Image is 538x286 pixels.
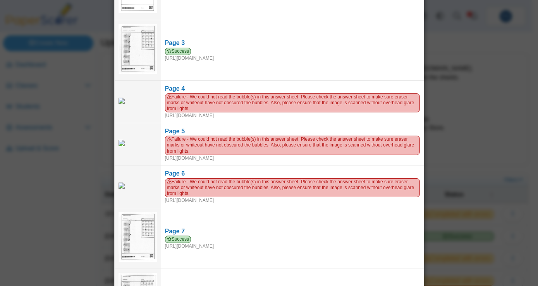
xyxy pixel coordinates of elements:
[161,165,424,208] a: Page 6 Failure - We could not read the bubble(s) in this answer sheet. Please check the answer sh...
[165,127,420,136] div: Page 5
[165,84,420,93] div: Page 4
[119,98,157,104] img: web_7SV8DORTPLHR50kSaum59oWoHIryz21SP8pudEGs_SEPTEMBER_19_2025T19_58_36_473000000.jpg
[165,178,420,197] span: Failure - We could not read the bubble(s) in this answer sheet. Please check the answer sheet to ...
[165,136,420,155] span: Failure - We could not read the bubble(s) in this answer sheet. Please check the answer sheet to ...
[119,212,157,262] img: 3146154_SEPTEMBER_19_2025T19_58_26_457000000.jpeg
[165,236,420,250] div: [URL][DOMAIN_NAME]
[119,140,157,146] img: web_7SV8DORTPLHR50kSaum59oWoHIryz21SP8pudEGs_SEPTEMBER_19_2025T19_58_39_857000000.jpg
[119,183,157,189] img: web_7SV8DORTPLHR50kSaum59oWoHIryz21SP8pudEGs_SEPTEMBER_19_2025T19_58_41_260000000.jpg
[161,123,424,165] a: Page 5 Failure - We could not read the bubble(s) in this answer sheet. Please check the answer sh...
[119,24,157,74] img: 3151373_SEPTEMBER_19_2025T19_58_23_735000000.jpeg
[161,223,424,253] a: Page 7 Success [URL][DOMAIN_NAME]
[165,227,420,236] div: Page 7
[161,81,424,123] a: Page 4 Failure - We could not read the bubble(s) in this answer sheet. Please check the answer sh...
[165,48,420,62] div: [URL][DOMAIN_NAME]
[165,93,420,112] span: Failure - We could not read the bubble(s) in this answer sheet. Please check the answer sheet to ...
[165,39,420,47] div: Page 3
[161,35,424,65] a: Page 3 Success [URL][DOMAIN_NAME]
[165,236,191,243] span: Success
[165,178,420,204] div: [URL][DOMAIN_NAME]
[165,136,420,161] div: [URL][DOMAIN_NAME]
[165,169,420,178] div: Page 6
[165,93,420,119] div: [URL][DOMAIN_NAME]
[165,48,191,55] span: Success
